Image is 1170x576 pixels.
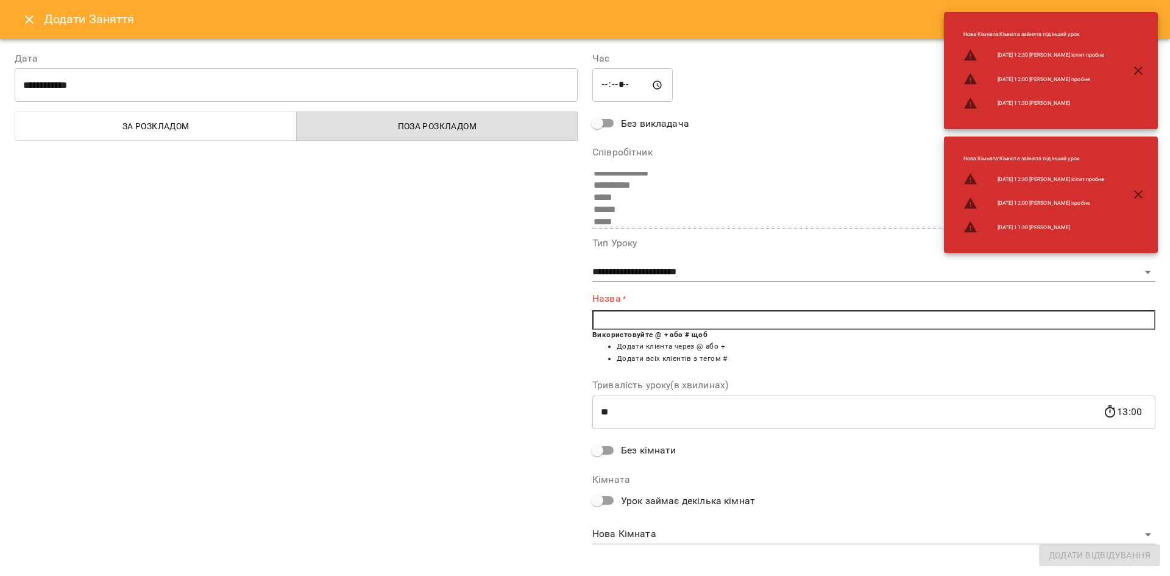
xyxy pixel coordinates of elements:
[621,443,676,458] span: Без кімнати
[617,341,1155,353] li: Додати клієнта через @ або +
[592,148,1155,157] label: Співробітник
[592,330,707,339] b: Використовуйте @ + або # щоб
[592,238,1155,248] label: Тип Уроку
[304,119,571,133] span: Поза розкладом
[954,215,1115,240] li: [DATE] 11:30 [PERSON_NAME]
[954,167,1115,191] li: [DATE] 12:30 [PERSON_NAME] іспит пробне
[592,475,1155,485] label: Кімната
[592,525,1155,544] div: Нова Кімната
[954,67,1115,91] li: [DATE] 12:00 [PERSON_NAME] пробне
[954,150,1115,168] li: Нова Кімната : Кімната зайнята під інший урок
[592,380,1155,390] label: Тривалість уроку(в хвилинах)
[15,5,44,34] button: Close
[296,112,578,141] button: Поза розкладом
[592,54,1155,63] label: Час
[617,353,1155,365] li: Додати всіх клієнтів з тегом #
[44,10,1155,29] h6: Додати Заняття
[621,116,689,131] span: Без викладача
[621,494,755,508] span: Урок займає декілька кімнат
[15,112,297,141] button: За розкладом
[954,91,1115,116] li: [DATE] 11:30 [PERSON_NAME]
[954,191,1115,216] li: [DATE] 12:00 [PERSON_NAME] пробне
[592,291,1155,305] label: Назва
[954,26,1115,43] li: Нова Кімната : Кімната зайнята під інший урок
[954,43,1115,68] li: [DATE] 12:30 [PERSON_NAME] іспит пробне
[23,119,289,133] span: За розкладом
[15,54,578,63] label: Дата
